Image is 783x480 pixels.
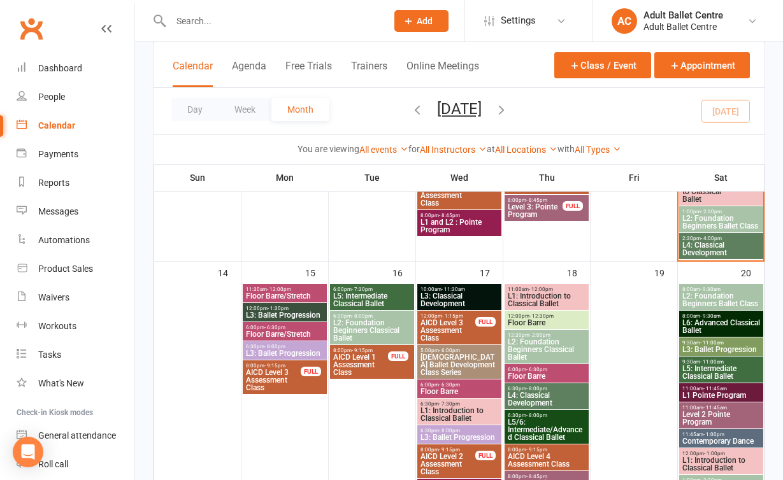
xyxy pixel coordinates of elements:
button: Class / Event [554,52,651,78]
span: Add [417,16,433,26]
th: Tue [329,164,416,191]
span: 6:00pm [420,382,499,388]
a: Product Sales [17,255,134,283]
div: Dashboard [38,63,82,73]
span: 12:00pm [245,306,324,311]
span: L1 Pointe Program [682,392,761,399]
div: Roll call [38,459,68,469]
span: - 1:00pm [704,451,725,456]
span: - 2:00pm [529,332,550,338]
span: L1: Introduction to Classical Ballet [420,407,499,422]
a: Clubworx [15,13,47,45]
span: 2:30pm [682,236,761,241]
th: Wed [416,164,503,191]
span: - 8:45pm [526,474,547,479]
div: 14 [218,262,241,283]
span: 6:30pm [507,386,586,392]
button: Appointment [654,52,750,78]
span: Floor Barre/Stretch [245,330,324,338]
a: Tasks [17,341,134,369]
span: - 12:30pm [529,313,554,319]
span: - 1:00pm [703,432,724,437]
span: 6:30pm [245,344,324,349]
span: - 9:15pm [352,348,373,353]
div: 19 [654,262,677,283]
span: 6:30pm [507,413,586,418]
span: AICD Level 2 Assessment Class [420,453,476,476]
span: - 6:30pm [264,325,285,330]
span: L2: Foundation Beginners Classical Ballet [333,319,412,342]
span: 12:30pm [507,332,586,338]
a: Payments [17,140,134,169]
div: Adult Ballet Centre [643,10,723,21]
div: Waivers [38,292,69,302]
button: Month [271,98,329,121]
a: Automations [17,226,134,255]
span: 6:00pm [245,325,324,330]
div: 20 [741,262,764,283]
a: All Types [575,145,621,155]
span: Settings [501,6,536,35]
button: [DATE] [437,100,482,118]
button: Add [394,10,449,32]
span: 8:00pm [420,213,499,218]
span: L1 and L2 : Pointe Program [420,218,499,234]
span: - 11:30am [442,286,465,292]
span: - 8:45pm [526,197,547,203]
span: Floor Barre [507,372,586,380]
span: 8:00pm [507,197,563,203]
div: Tasks [38,349,61,360]
span: AICD Level 3 Assessment Class [245,369,301,392]
span: - 9:30am [700,286,721,292]
button: Day [171,98,219,121]
div: FULL [388,351,408,361]
span: - 12:00pm [529,286,553,292]
th: Mon [241,164,329,191]
span: - 9:15pm [264,363,285,369]
div: General attendance [38,430,116,441]
span: - 4:00pm [701,236,722,241]
a: Roll call [17,450,134,479]
a: Waivers [17,283,134,312]
span: 8:00pm [420,447,476,453]
span: 11:30am [245,286,324,292]
div: 18 [567,262,590,283]
span: - 8:00pm [352,313,373,319]
span: L1: Introduction to Classical Ballet [682,180,738,203]
span: - 8:00pm [264,344,285,349]
span: - 11:45am [703,386,727,392]
button: Week [219,98,271,121]
a: Reports [17,169,134,197]
span: - 11:00am [700,359,724,365]
span: 12:00pm [682,451,761,456]
span: 8:00pm [333,348,389,353]
a: All events [359,145,408,155]
span: 8:00pm [507,474,586,479]
span: 11:00am [507,286,586,292]
span: Level 3: Pointe Program [507,203,563,218]
span: 12:00pm [420,313,476,319]
span: 6:30pm [333,313,412,319]
span: - 9:15pm [439,447,460,453]
a: Workouts [17,312,134,341]
span: - 8:00pm [439,428,460,434]
div: Adult Ballet Centre [643,21,723,32]
span: - 8:00pm [526,413,547,418]
div: FULL [475,451,496,460]
a: General attendance kiosk mode [17,421,134,450]
span: 8:00pm [245,363,301,369]
span: 8:00am [682,313,761,319]
span: Level 2 Pointe Program [682,411,761,426]
span: - 8:00pm [526,386,547,392]
a: Dashboard [17,54,134,83]
div: Product Sales [38,264,93,274]
div: Messages [38,206,78,216]
span: - 11:00am [700,340,724,346]
a: All Locations [495,145,557,155]
span: 6:30pm [420,428,499,434]
span: L2: Foundation Beginners Ballet Class [682,215,761,230]
span: 11:00am [682,386,761,392]
span: L3: Classical Development [420,292,499,307]
span: 12:00pm [507,313,586,319]
span: Floor Barre [507,319,586,327]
